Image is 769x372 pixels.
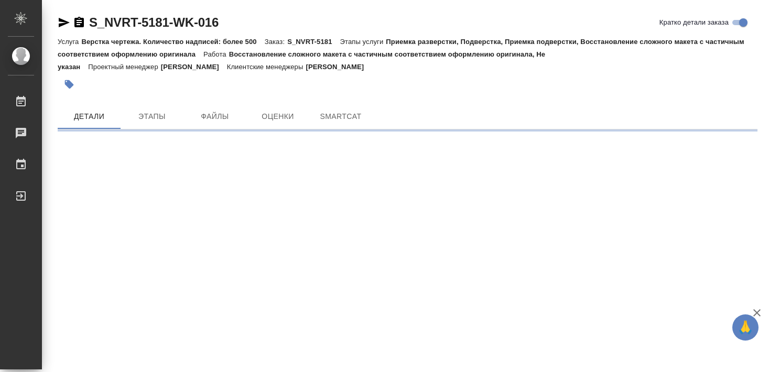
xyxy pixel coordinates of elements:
[73,16,85,29] button: Скопировать ссылку
[659,17,729,28] span: Кратко детали заказа
[340,38,386,46] p: Этапы услуги
[736,316,754,338] span: 🙏
[64,110,114,123] span: Детали
[58,38,81,46] p: Услуга
[81,38,264,46] p: Верстка чертежа. Количество надписей: более 500
[88,63,160,71] p: Проектный менеджер
[58,50,545,71] p: Восстановление сложного макета с частичным соответствием оформлению оригинала, Не указан
[265,38,287,46] p: Заказ:
[203,50,229,58] p: Работа
[58,38,744,58] p: Приемка разверстки, Подверстка, Приемка подверстки, Восстановление сложного макета с частичным со...
[253,110,303,123] span: Оценки
[161,63,227,71] p: [PERSON_NAME]
[732,314,759,341] button: 🙏
[287,38,340,46] p: S_NVRT-5181
[227,63,306,71] p: Клиентские менеджеры
[306,63,372,71] p: [PERSON_NAME]
[316,110,366,123] span: SmartCat
[58,73,81,96] button: Добавить тэг
[89,15,219,29] a: S_NVRT-5181-WK-016
[127,110,177,123] span: Этапы
[190,110,240,123] span: Файлы
[58,16,70,29] button: Скопировать ссылку для ЯМессенджера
